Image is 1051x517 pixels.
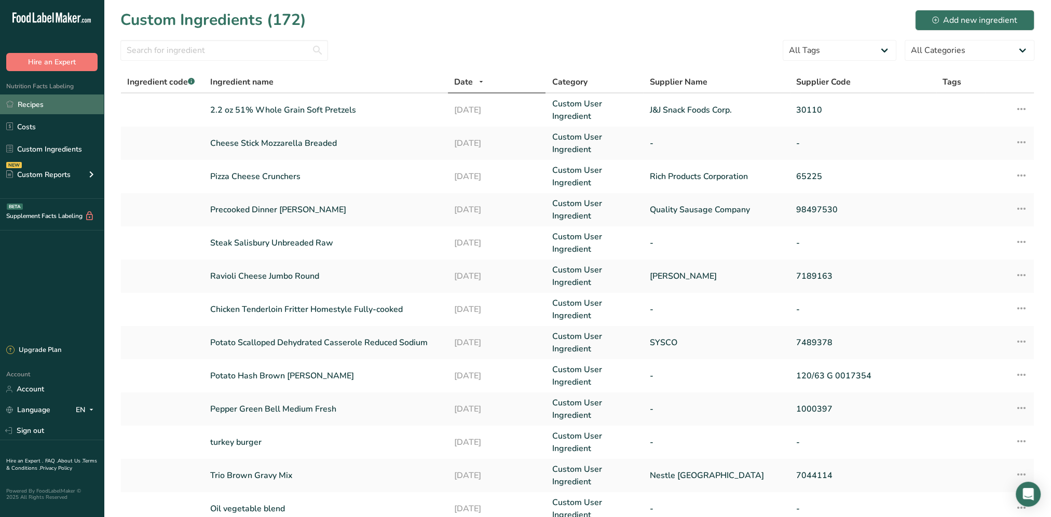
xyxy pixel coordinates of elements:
[552,463,637,488] a: Custom User Ingredient
[210,502,442,515] a: Oil vegetable blend
[454,104,539,116] a: [DATE]
[650,303,784,316] a: -
[915,10,1034,31] button: Add new ingredient
[796,502,930,515] a: -
[40,465,72,472] a: Privacy Policy
[552,76,587,88] span: Category
[210,203,442,216] a: Precooked Dinner [PERSON_NAME]
[650,104,784,116] a: J&J Snack Foods Corp.
[552,131,637,156] a: Custom User Ingredient
[210,237,442,249] a: Steak Salisbury Unbreaded Raw
[796,104,930,116] a: 30110
[650,237,784,249] a: -
[454,502,539,515] a: [DATE]
[6,488,98,500] div: Powered By FoodLabelMaker © 2025 All Rights Reserved
[650,170,784,183] a: Rich Products Corporation
[796,203,930,216] a: 98497530
[210,270,442,282] a: Ravioli Cheese Jumbo Round
[796,336,930,349] a: 7489378
[454,336,539,349] a: [DATE]
[552,397,637,421] a: Custom User Ingredient
[6,345,61,356] div: Upgrade Plan
[76,404,98,416] div: EN
[454,270,539,282] a: [DATE]
[650,370,784,382] a: -
[796,469,930,482] a: 7044114
[796,370,930,382] a: 120/63 G 0017354
[127,76,195,88] span: Ingredient code
[650,76,707,88] span: Supplier Name
[552,264,637,289] a: Custom User Ingredient
[552,197,637,222] a: Custom User Ingredient
[650,270,784,282] a: [PERSON_NAME]
[210,76,274,88] span: Ingredient name
[45,457,58,465] a: FAQ .
[7,203,23,210] div: BETA
[210,137,442,149] a: Cheese Stick Mozzarella Breaded
[454,170,539,183] a: [DATE]
[6,457,97,472] a: Terms & Conditions .
[454,370,539,382] a: [DATE]
[454,203,539,216] a: [DATE]
[454,237,539,249] a: [DATE]
[454,469,539,482] a: [DATE]
[454,436,539,448] a: [DATE]
[210,303,442,316] a: Chicken Tenderloin Fritter Homestyle Fully-cooked
[454,137,539,149] a: [DATE]
[552,230,637,255] a: Custom User Ingredient
[454,76,473,88] span: Date
[552,430,637,455] a: Custom User Ingredient
[6,53,98,71] button: Hire an Expert
[650,336,784,349] a: SYSCO
[120,40,328,61] input: Search for ingredient
[796,403,930,415] a: 1000397
[650,502,784,515] a: -
[6,162,22,168] div: NEW
[796,137,930,149] a: -
[650,469,784,482] a: Nestle [GEOGRAPHIC_DATA]
[796,436,930,448] a: -
[454,303,539,316] a: [DATE]
[650,436,784,448] a: -
[454,403,539,415] a: [DATE]
[796,270,930,282] a: 7189163
[796,303,930,316] a: -
[552,297,637,322] a: Custom User Ingredient
[210,370,442,382] a: Potato Hash Brown [PERSON_NAME]
[6,401,50,419] a: Language
[552,98,637,123] a: Custom User Ingredient
[210,436,442,448] a: turkey burger
[650,203,784,216] a: Quality Sausage Company
[796,237,930,249] a: -
[210,104,442,116] a: 2.2 oz 51% Whole Grain Soft Pretzels
[6,457,43,465] a: Hire an Expert .
[552,330,637,355] a: Custom User Ingredient
[932,14,1017,26] div: Add new ingredient
[943,76,961,88] span: Tags
[796,76,851,88] span: Supplier Code
[210,336,442,349] a: Potato Scalloped Dehydrated Casserole Reduced Sodium
[796,170,930,183] a: 65225
[120,8,306,32] h1: Custom Ingredients (172)
[552,363,637,388] a: Custom User Ingredient
[210,403,442,415] a: Pepper Green Bell Medium Fresh
[58,457,83,465] a: About Us .
[552,164,637,189] a: Custom User Ingredient
[210,469,442,482] a: Trio Brown Gravy Mix
[6,169,71,180] div: Custom Reports
[1016,482,1041,507] div: Open Intercom Messenger
[650,403,784,415] a: -
[650,137,784,149] a: -
[210,170,442,183] a: Pizza Cheese Crunchers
